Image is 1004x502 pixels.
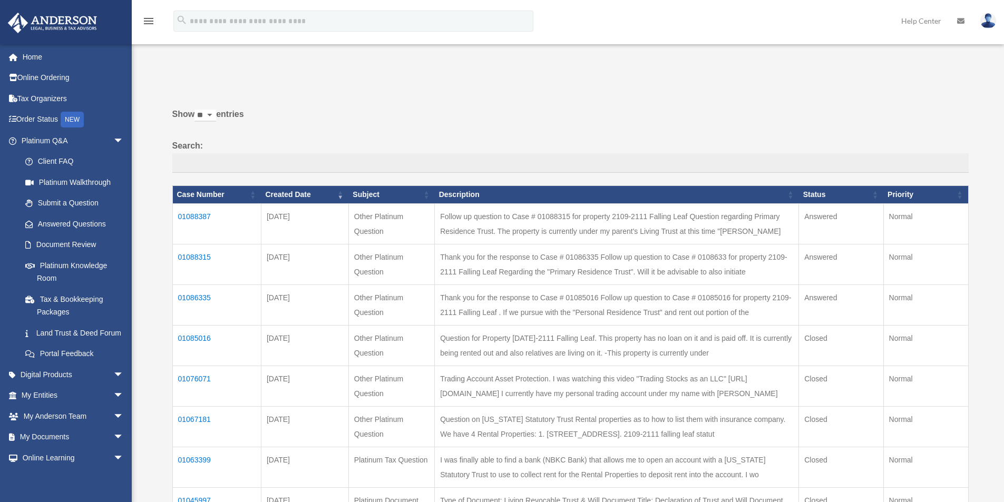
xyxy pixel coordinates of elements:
[172,153,969,173] input: Search:
[172,284,261,325] td: 01086335
[172,139,969,173] label: Search:
[172,447,261,487] td: 01063399
[883,284,968,325] td: Normal
[15,234,134,255] a: Document Review
[799,447,883,487] td: Closed
[261,186,348,204] th: Created Date: activate to sort column ascending
[261,244,348,284] td: [DATE]
[348,186,434,204] th: Subject: activate to sort column ascending
[883,325,968,366] td: Normal
[435,284,799,325] td: Thank you for the response to Case # 01085016 Follow up question to Case # 01085016 for property ...
[348,284,434,325] td: Other Platinum Question
[348,203,434,244] td: Other Platinum Question
[113,364,134,386] span: arrow_drop_down
[435,447,799,487] td: I was finally able to find a bank (NBKC Bank) that allows me to open an account with a [US_STATE]...
[194,110,216,122] select: Showentries
[15,172,134,193] a: Platinum Walkthrough
[113,427,134,448] span: arrow_drop_down
[7,447,140,468] a: Online Learningarrow_drop_down
[435,244,799,284] td: Thank you for the response to Case # 01086335 Follow up question to Case # 0108633 for property 2...
[348,406,434,447] td: Other Platinum Question
[980,13,996,28] img: User Pic
[15,289,134,322] a: Tax & Bookkeeping Packages
[172,186,261,204] th: Case Number: activate to sort column ascending
[348,244,434,284] td: Other Platinum Question
[7,427,140,448] a: My Documentsarrow_drop_down
[7,364,140,385] a: Digital Productsarrow_drop_down
[261,447,348,487] td: [DATE]
[348,447,434,487] td: Platinum Tax Question
[261,203,348,244] td: [DATE]
[799,186,883,204] th: Status: activate to sort column ascending
[799,203,883,244] td: Answered
[176,14,188,26] i: search
[15,213,129,234] a: Answered Questions
[7,88,140,109] a: Tax Organizers
[435,406,799,447] td: Question on [US_STATE] Statutory Trust Rental properties as to how to list them with insurance co...
[799,284,883,325] td: Answered
[435,186,799,204] th: Description: activate to sort column ascending
[61,112,84,127] div: NEW
[7,46,140,67] a: Home
[15,151,134,172] a: Client FAQ
[142,15,155,27] i: menu
[261,366,348,406] td: [DATE]
[5,13,100,33] img: Anderson Advisors Platinum Portal
[113,385,134,407] span: arrow_drop_down
[172,366,261,406] td: 01076071
[348,366,434,406] td: Other Platinum Question
[172,244,261,284] td: 01088315
[7,130,134,151] a: Platinum Q&Aarrow_drop_down
[435,325,799,366] td: Question for Property [DATE]-2111 Falling Leaf. This property has no loan on it and is paid off. ...
[113,447,134,469] span: arrow_drop_down
[7,385,140,406] a: My Entitiesarrow_drop_down
[261,284,348,325] td: [DATE]
[7,406,140,427] a: My Anderson Teamarrow_drop_down
[172,107,969,132] label: Show entries
[172,325,261,366] td: 01085016
[883,244,968,284] td: Normal
[261,325,348,366] td: [DATE]
[7,67,140,88] a: Online Ordering
[172,203,261,244] td: 01088387
[113,406,134,427] span: arrow_drop_down
[172,406,261,447] td: 01067181
[883,203,968,244] td: Normal
[799,325,883,366] td: Closed
[799,366,883,406] td: Closed
[435,366,799,406] td: Trading Account Asset Protection. I was watching this video "Trading Stocks as an LLC" [URL][DOMA...
[799,244,883,284] td: Answered
[883,447,968,487] td: Normal
[15,193,134,214] a: Submit a Question
[883,406,968,447] td: Normal
[799,406,883,447] td: Closed
[142,18,155,27] a: menu
[435,203,799,244] td: Follow up question to Case # 01088315 for property 2109-2111 Falling Leaf Question regarding Prim...
[15,322,134,343] a: Land Trust & Deed Forum
[15,255,134,289] a: Platinum Knowledge Room
[261,406,348,447] td: [DATE]
[883,186,968,204] th: Priority: activate to sort column ascending
[883,366,968,406] td: Normal
[7,109,140,131] a: Order StatusNEW
[348,325,434,366] td: Other Platinum Question
[113,130,134,152] span: arrow_drop_down
[15,343,134,365] a: Portal Feedback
